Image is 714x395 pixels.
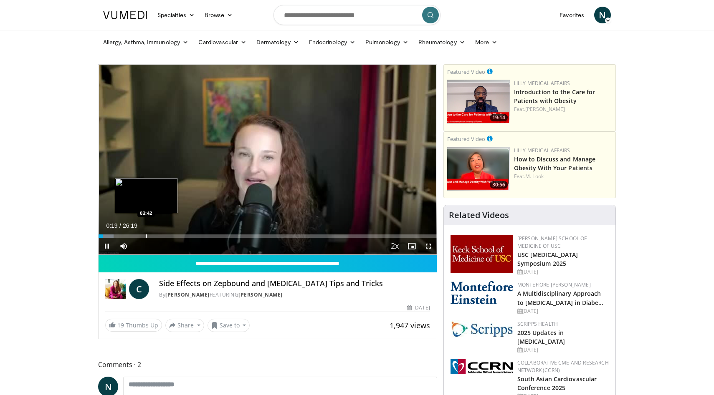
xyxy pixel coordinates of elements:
[449,210,509,220] h4: Related Videos
[119,222,121,229] span: /
[98,34,193,50] a: Allergy, Asthma, Immunology
[273,5,441,25] input: Search topics, interventions
[517,289,604,306] a: A Multidisciplinary Approach to [MEDICAL_DATA] in Diabe…
[470,34,502,50] a: More
[514,173,612,180] div: Feat.
[447,80,510,123] a: 19:14
[407,304,430,312] div: [DATE]
[447,147,510,191] img: c98a6a29-1ea0-4bd5-8cf5-4d1e188984a7.png.150x105_q85_crop-smart_upscale.png
[451,320,513,337] img: c9f2b0b7-b02a-4276-a72a-b0cbb4230bc1.jpg.150x105_q85_autocrop_double_scale_upscale_version-0.2.jpg
[451,235,513,273] img: 7b941f1f-d101-407a-8bfa-07bd47db01ba.png.150x105_q85_autocrop_double_scale_upscale_version-0.2.jpg
[159,279,430,288] h4: Side Effects on Zepbound and [MEDICAL_DATA] Tips and Tricks
[99,234,437,238] div: Progress Bar
[103,11,147,19] img: VuMedi Logo
[152,7,200,23] a: Specialties
[413,34,470,50] a: Rheumatology
[115,178,177,213] img: image.jpeg
[165,291,210,298] a: [PERSON_NAME]
[360,34,413,50] a: Pulmonology
[517,235,587,249] a: [PERSON_NAME] School of Medicine of USC
[447,135,485,143] small: Featured Video
[517,375,597,392] a: South Asian Cardiovascular Conference 2025
[514,147,570,154] a: Lilly Medical Affairs
[98,359,437,370] span: Comments 2
[123,222,137,229] span: 26:19
[200,7,238,23] a: Browse
[554,7,589,23] a: Favorites
[514,88,595,105] a: Introduction to the Care for Patients with Obesity
[514,80,570,87] a: Lilly Medical Affairs
[451,359,513,374] img: a04ee3ba-8487-4636-b0fb-5e8d268f3737.png.150x105_q85_autocrop_double_scale_upscale_version-0.2.png
[490,181,508,189] span: 30:56
[115,238,132,254] button: Mute
[251,34,304,50] a: Dermatology
[165,319,204,332] button: Share
[594,7,611,23] a: N
[105,279,126,299] img: Dr. Carolynn Francavilla
[514,106,612,113] div: Feat.
[99,238,115,254] button: Pause
[517,281,591,288] a: Montefiore [PERSON_NAME]
[208,319,250,332] button: Save to
[420,238,437,254] button: Fullscreen
[403,238,420,254] button: Enable picture-in-picture mode
[514,155,596,172] a: How to Discuss and Manage Obesity With Your Patients
[99,65,437,255] video-js: Video Player
[390,320,430,330] span: 1,947 views
[517,329,565,345] a: 2025 Updates in [MEDICAL_DATA]
[193,34,251,50] a: Cardiovascular
[304,34,360,50] a: Endocrinology
[117,321,124,329] span: 19
[517,307,609,315] div: [DATE]
[129,279,149,299] a: C
[159,291,430,299] div: By FEATURING
[238,291,283,298] a: [PERSON_NAME]
[105,319,162,332] a: 19 Thumbs Up
[517,320,558,327] a: Scripps Health
[517,359,609,374] a: Collaborative CME and Research Network (CCRN)
[106,222,117,229] span: 0:19
[387,238,403,254] button: Playback Rate
[451,281,513,304] img: b0142b4c-93a1-4b58-8f91-5265c282693c.png.150x105_q85_autocrop_double_scale_upscale_version-0.2.png
[447,68,485,75] small: Featured Video
[517,268,609,276] div: [DATE]
[517,346,609,354] div: [DATE]
[447,147,510,191] a: 30:56
[525,106,565,113] a: [PERSON_NAME]
[525,173,544,180] a: M. Look
[490,114,508,121] span: 19:14
[447,80,510,123] img: acc2e291-ced4-4dd5-b17b-d06994da28f3.png.150x105_q85_crop-smart_upscale.png
[517,251,578,267] a: USC [MEDICAL_DATA] Symposium 2025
